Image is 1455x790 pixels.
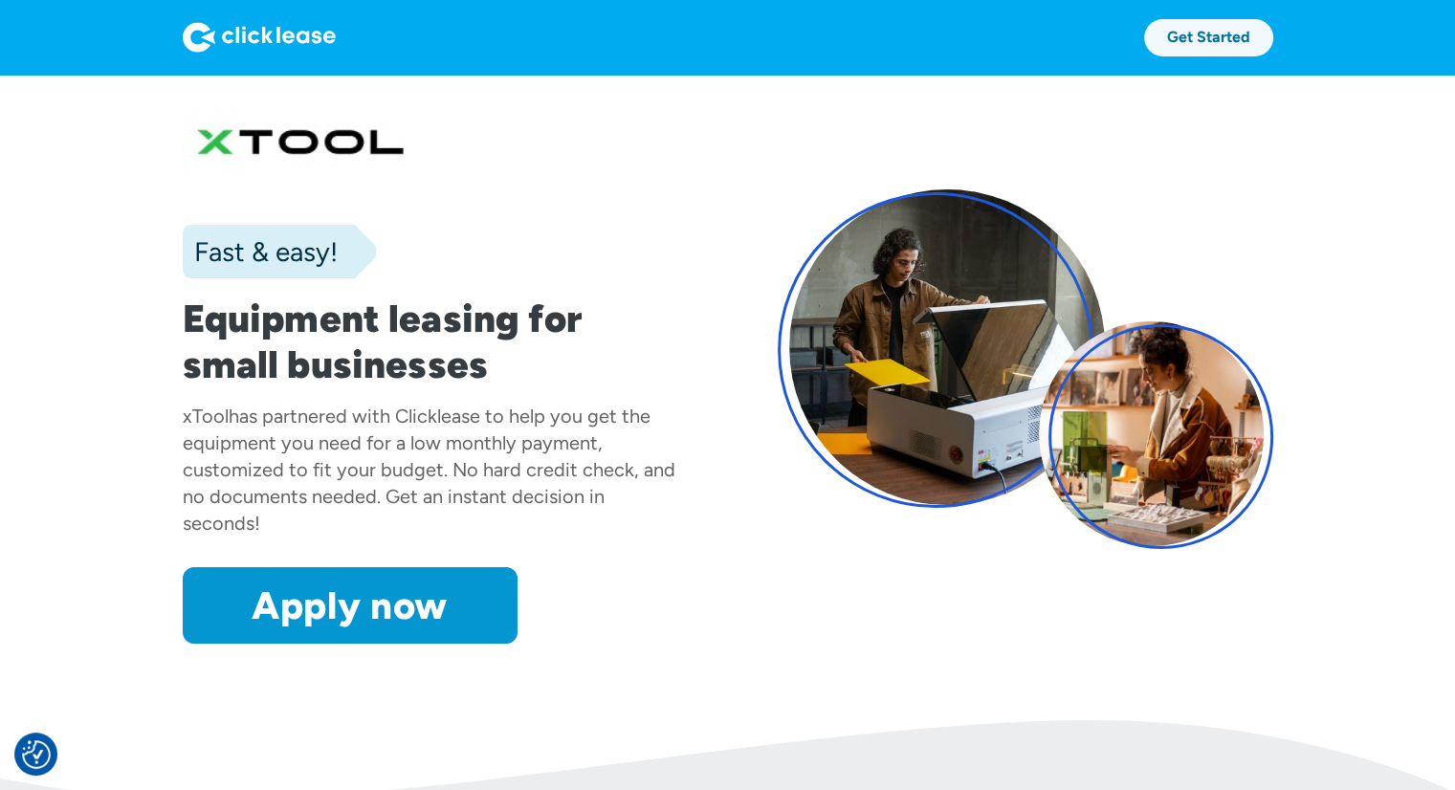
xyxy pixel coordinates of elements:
img: Logo [183,22,336,53]
img: Revisit consent button [22,740,51,769]
div: Fast & easy! [183,232,338,271]
h1: Equipment leasing for small businesses [183,296,678,387]
a: Get Started [1144,19,1273,56]
button: Consent Preferences [22,740,51,769]
div: has partnered with Clicklease to help you get the equipment you need for a low monthly payment, c... [183,405,675,535]
a: Apply now [183,567,518,644]
div: xTool [183,405,229,428]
